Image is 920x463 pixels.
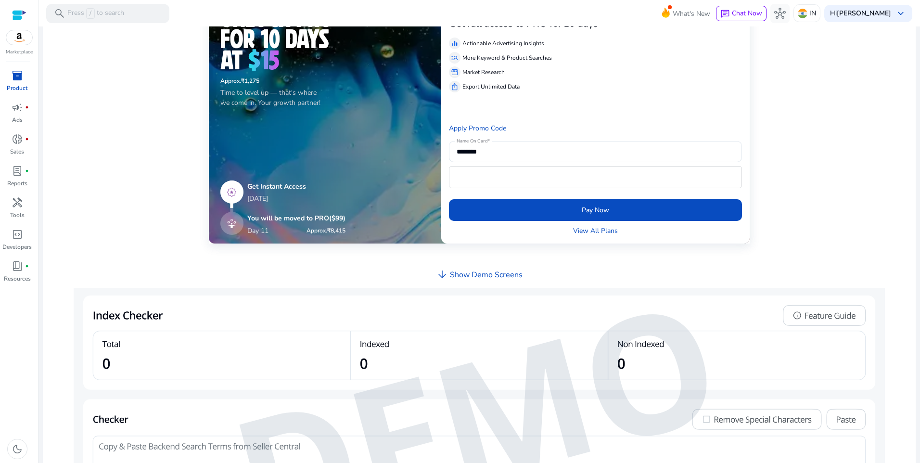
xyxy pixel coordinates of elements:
[12,197,23,208] span: handyman
[809,5,816,22] p: IN
[86,8,95,19] span: /
[895,8,907,19] span: keyboard_arrow_down
[454,167,737,187] iframe: Secure card payment input frame
[732,9,762,18] span: Chat Now
[12,229,23,240] span: code_blocks
[6,49,33,56] p: Marketplace
[25,264,29,268] span: fiber_manual_record
[582,205,609,215] span: Pay Now
[770,4,790,23] button: hub
[12,443,23,455] span: dark_mode
[451,39,459,47] span: equalizer
[4,274,31,283] p: Resources
[436,269,448,280] span: arrow_downward
[450,270,523,280] h4: Show Demo Screens
[220,88,430,108] p: Time to level up — that's where we come in. Your growth partner!
[12,70,23,81] span: inventory_2
[837,9,891,18] b: [PERSON_NAME]
[12,165,23,177] span: lab_profile
[247,215,345,223] h5: You will be moved to PRO
[449,18,562,30] h3: Get full access to PRO for
[67,8,124,19] p: Press to search
[563,18,598,30] h3: 10 days
[25,105,29,109] span: fiber_manual_record
[307,227,327,234] span: Approx.
[220,77,241,85] span: Approx.
[573,226,618,236] a: View All Plans
[451,68,459,76] span: storefront
[25,137,29,141] span: fiber_manual_record
[10,147,24,156] p: Sales
[12,102,23,113] span: campaign
[673,5,710,22] span: What's New
[25,169,29,173] span: fiber_manual_record
[12,116,23,124] p: Ads
[774,8,786,19] span: hub
[451,83,459,90] span: ios_share
[449,199,742,221] button: Pay Now
[6,30,32,45] img: amazon.svg
[329,214,345,223] span: ($99)
[220,77,430,84] h6: ₹1,275
[12,260,23,272] span: book_4
[720,9,730,19] span: chat
[247,183,345,191] h5: Get Instant Access
[12,133,23,145] span: donut_small
[307,227,345,234] h6: ₹8,415
[247,226,268,236] p: Day 11
[462,39,544,48] p: Actionable Advertising Insights
[247,193,345,204] p: [DATE]
[10,211,25,219] p: Tools
[462,68,505,77] p: Market Research
[7,179,27,188] p: Reports
[716,6,767,21] button: chatChat Now
[798,9,807,18] img: in.svg
[54,8,65,19] span: search
[462,82,520,91] p: Export Unlimited Data
[462,53,552,62] p: More Keyword & Product Searches
[449,124,506,133] a: Apply Promo Code
[2,243,32,251] p: Developers
[457,138,487,145] mat-label: Name On Card
[451,54,459,62] span: manage_search
[7,84,27,92] p: Product
[830,10,891,17] p: Hi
